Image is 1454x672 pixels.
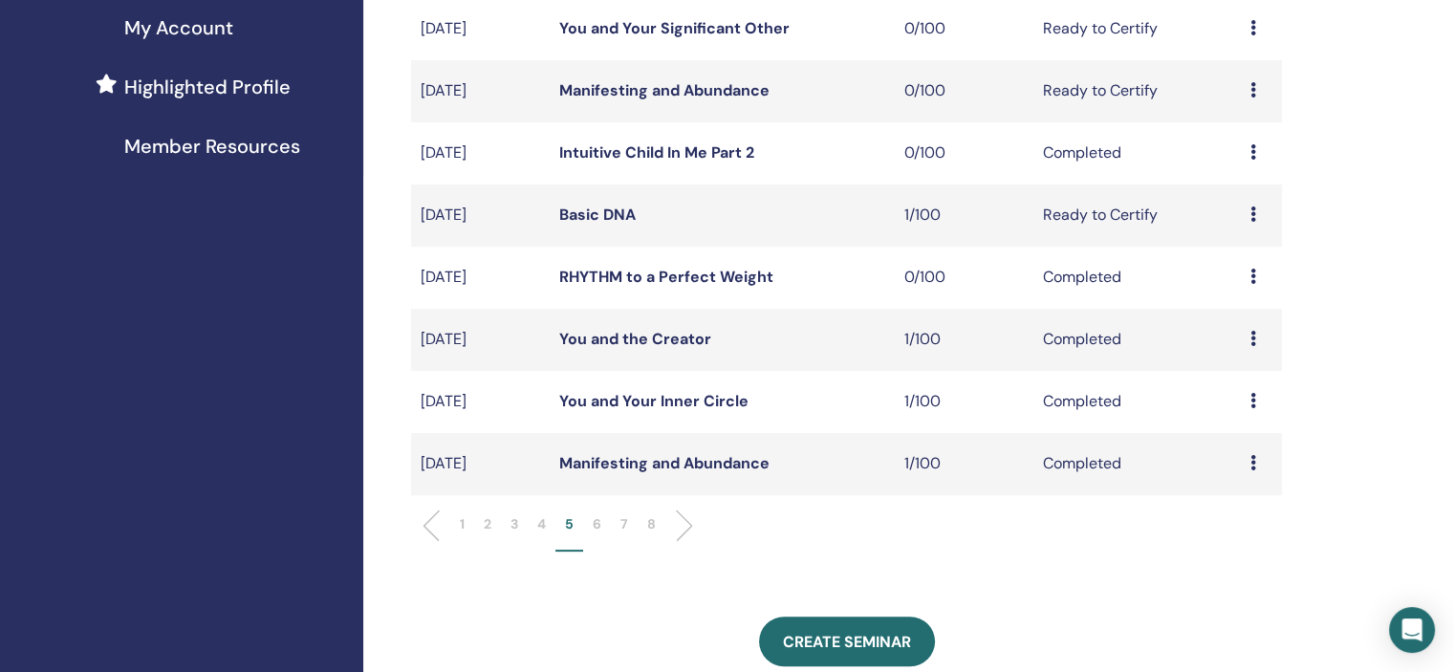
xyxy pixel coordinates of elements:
[411,122,550,184] td: [DATE]
[1033,247,1241,309] td: Completed
[593,514,601,534] p: 6
[895,371,1033,433] td: 1/100
[783,632,911,652] span: Create seminar
[895,433,1033,495] td: 1/100
[895,184,1033,247] td: 1/100
[1033,184,1241,247] td: Ready to Certify
[559,80,770,100] a: Manifesting and Abundance
[895,309,1033,371] td: 1/100
[559,329,711,349] a: You and the Creator
[759,617,935,666] a: Create seminar
[559,267,773,287] a: RHYTHM to a Perfect Weight
[1033,433,1241,495] td: Completed
[895,60,1033,122] td: 0/100
[559,453,770,473] a: Manifesting and Abundance
[647,514,656,534] p: 8
[411,247,550,309] td: [DATE]
[895,122,1033,184] td: 0/100
[559,391,749,411] a: You and Your Inner Circle
[559,18,790,38] a: You and Your Significant Other
[460,514,465,534] p: 1
[1033,60,1241,122] td: Ready to Certify
[895,247,1033,309] td: 0/100
[124,73,291,101] span: Highlighted Profile
[484,514,491,534] p: 2
[537,514,546,534] p: 4
[411,433,550,495] td: [DATE]
[559,205,636,225] a: Basic DNA
[559,142,754,163] a: Intuitive Child In Me Part 2
[124,132,300,161] span: Member Resources
[1033,309,1241,371] td: Completed
[1389,607,1435,653] div: Open Intercom Messenger
[510,514,518,534] p: 3
[411,371,550,433] td: [DATE]
[411,60,550,122] td: [DATE]
[565,514,574,534] p: 5
[411,184,550,247] td: [DATE]
[620,514,628,534] p: 7
[1033,122,1241,184] td: Completed
[411,309,550,371] td: [DATE]
[1033,371,1241,433] td: Completed
[124,13,233,42] span: My Account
